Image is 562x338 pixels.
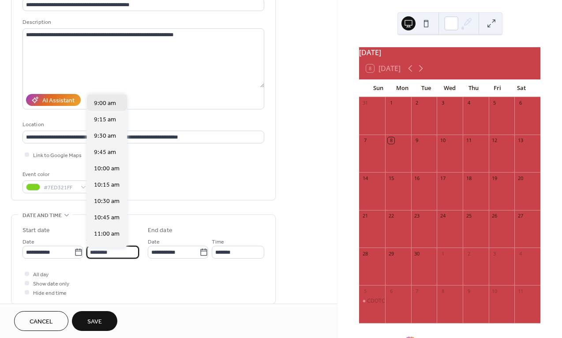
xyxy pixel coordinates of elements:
div: 9 [465,288,472,294]
div: Event color [22,170,89,179]
div: 25 [465,213,472,219]
div: 10 [491,288,498,294]
div: 22 [388,213,394,219]
div: 14 [362,175,368,181]
div: 15 [388,175,394,181]
div: 7 [414,288,420,294]
div: Wed [438,79,462,97]
div: Mon [390,79,414,97]
span: Link to Google Maps [33,151,82,160]
div: 2 [465,250,472,257]
span: All day [33,270,49,279]
div: 6 [388,288,394,294]
div: Description [22,18,262,27]
div: Start date [22,226,50,235]
div: AI Assistant [42,96,75,105]
div: Location [22,120,262,129]
div: Tue [414,79,438,97]
div: 27 [517,213,524,219]
span: Cancel [30,317,53,327]
div: 9 [414,137,420,144]
div: 10 [439,137,446,144]
span: 9:45 am [94,148,116,157]
span: Show date only [33,279,69,289]
div: 29 [388,250,394,257]
span: Date and time [22,211,62,220]
span: 10:00 am [94,164,120,173]
div: 5 [362,288,368,294]
span: Time [212,237,224,247]
span: Date [148,237,160,247]
span: #7ED321FF [44,183,76,192]
div: End date [148,226,172,235]
div: 1 [388,100,394,106]
div: Thu [462,79,486,97]
div: 13 [517,137,524,144]
div: CDOTC AIOC Obedience and Rally-O Trial [367,297,468,305]
div: [DATE] [359,47,540,58]
div: 5 [491,100,498,106]
span: Date [22,237,34,247]
div: 6 [517,100,524,106]
div: Sat [510,79,533,97]
div: 23 [414,213,420,219]
div: 24 [439,213,446,219]
div: 31 [362,100,368,106]
div: 12 [491,137,498,144]
div: Fri [486,79,510,97]
div: 4 [517,250,524,257]
button: AI Assistant [26,94,81,106]
div: 30 [414,250,420,257]
div: 8 [388,137,394,144]
div: 7 [362,137,368,144]
div: 3 [439,100,446,106]
button: Save [72,311,117,331]
div: 2 [414,100,420,106]
div: 16 [414,175,420,181]
div: 11 [465,137,472,144]
span: 9:15 am [94,115,116,124]
div: 18 [465,175,472,181]
div: 3 [491,250,498,257]
div: 28 [362,250,368,257]
div: 17 [439,175,446,181]
div: 21 [362,213,368,219]
span: 10:30 am [94,197,120,206]
span: Time [86,237,99,247]
div: 4 [465,100,472,106]
span: Save [87,317,102,327]
span: 11:15 am [94,246,120,255]
div: 20 [517,175,524,181]
div: 19 [491,175,498,181]
button: Cancel [14,311,68,331]
span: 10:45 am [94,213,120,222]
span: 11:00 am [94,229,120,239]
div: Sun [366,79,390,97]
span: 9:00 am [94,99,116,108]
span: 9:30 am [94,131,116,141]
span: 10:15 am [94,180,120,190]
div: 8 [439,288,446,294]
span: Hide end time [33,289,67,298]
div: 1 [439,250,446,257]
div: CDOTC AIOC Obedience and Rally-O Trial [359,297,385,305]
div: 11 [517,288,524,294]
div: 26 [491,213,498,219]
